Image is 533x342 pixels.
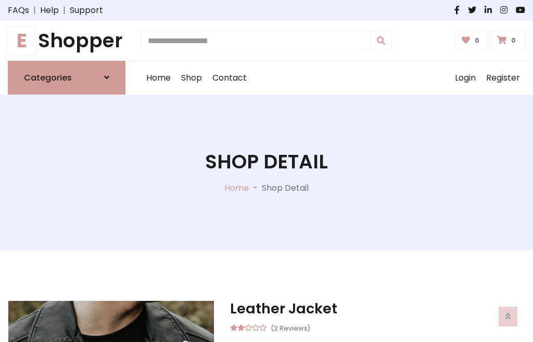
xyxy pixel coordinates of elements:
p: Shop Detail [262,182,309,194]
a: Shop [176,61,207,95]
a: Login [450,61,481,95]
span: E [8,27,36,55]
h1: Shopper [8,29,125,52]
span: 0 [509,36,518,45]
a: Home [224,182,249,194]
h3: Leather Jacket [230,300,525,317]
a: Home [141,61,176,95]
a: 0 [455,31,489,50]
small: (2 Reviews) [271,321,310,334]
p: - [249,182,262,194]
a: Help [40,4,59,17]
a: Contact [207,61,252,95]
h6: Categories [24,73,72,83]
a: EShopper [8,29,125,52]
h1: Shop Detail [205,150,328,174]
span: | [59,4,70,17]
a: FAQs [8,4,29,17]
span: 0 [472,36,482,45]
a: Support [70,4,103,17]
a: Categories [8,61,125,95]
span: | [29,4,40,17]
a: Register [481,61,525,95]
a: 0 [490,31,525,50]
